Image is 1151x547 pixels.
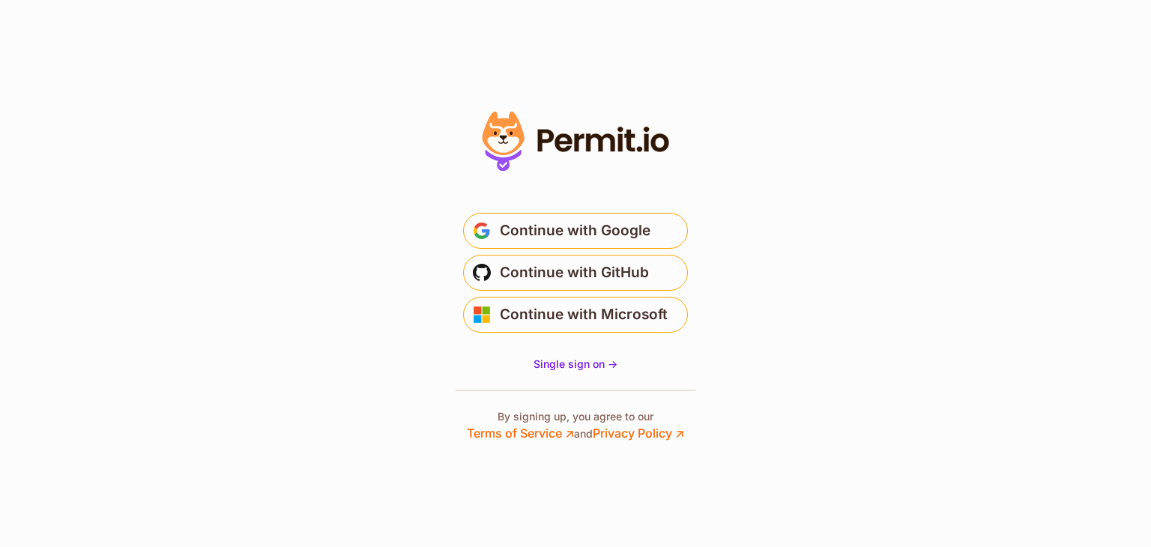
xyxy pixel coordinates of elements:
a: Single sign on -> [534,357,617,372]
span: Continue with GitHub [500,261,649,285]
a: Terms of Service ↗ [467,426,574,441]
button: Continue with Google [463,213,688,249]
span: Continue with Google [500,219,650,243]
span: Single sign on -> [534,357,617,370]
a: Privacy Policy ↗ [593,426,684,441]
button: Continue with Microsoft [463,297,688,333]
p: By signing up, you agree to our and [467,409,684,442]
span: Continue with Microsoft [500,303,668,327]
button: Continue with GitHub [463,255,688,291]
